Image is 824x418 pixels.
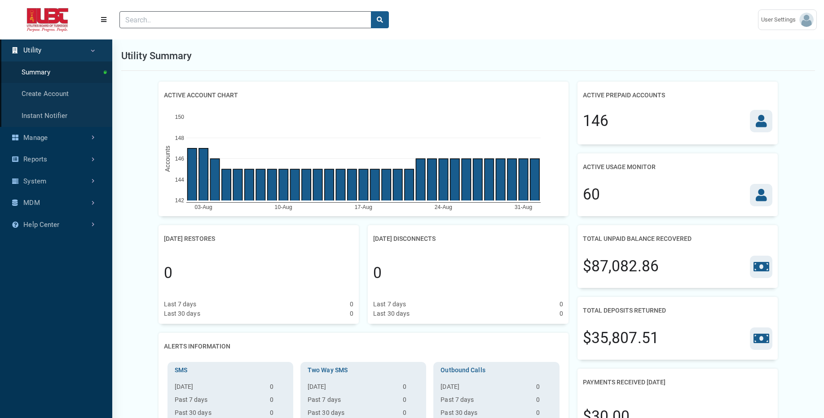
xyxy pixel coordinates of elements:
[373,300,406,309] div: Last 7 days
[583,302,666,319] h2: Total Deposits Returned
[373,309,410,318] div: Last 30 days
[164,309,200,318] div: Last 30 days
[304,382,399,395] th: [DATE]
[583,159,656,175] h2: Active Usage Monitor
[171,382,266,395] th: [DATE]
[533,395,556,408] td: 0
[119,11,371,28] input: Search
[95,12,112,28] button: Menu
[399,382,423,395] td: 0
[304,395,399,408] th: Past 7 days
[583,374,665,391] h2: Payments Received [DATE]
[761,15,799,24] span: User Settings
[437,395,532,408] th: Past 7 days
[121,48,192,63] h1: Utility Summary
[164,300,197,309] div: Last 7 days
[171,395,266,408] th: Past 7 days
[304,366,423,375] h3: Two Way SMS
[583,87,665,104] h2: Active Prepaid Accounts
[583,110,608,132] div: 146
[350,309,353,318] div: 0
[399,395,423,408] td: 0
[7,8,88,32] img: ALTSK Logo
[266,382,290,395] td: 0
[437,382,532,395] th: [DATE]
[266,395,290,408] td: 0
[583,327,659,349] div: $35,807.51
[171,366,290,375] h3: SMS
[437,366,555,375] h3: Outbound Calls
[373,231,436,247] h2: [DATE] Disconnects
[164,231,215,247] h2: [DATE] Restores
[583,255,659,278] div: $87,082.86
[164,262,172,284] div: 0
[164,338,230,355] h2: Alerts Information
[164,87,238,104] h2: Active Account Chart
[350,300,353,309] div: 0
[373,262,382,284] div: 0
[371,11,389,28] button: search
[583,183,600,206] div: 60
[583,231,692,247] h2: Total Unpaid Balance Recovered
[533,382,556,395] td: 0
[560,309,563,318] div: 0
[560,300,563,309] div: 0
[758,9,817,30] a: User Settings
